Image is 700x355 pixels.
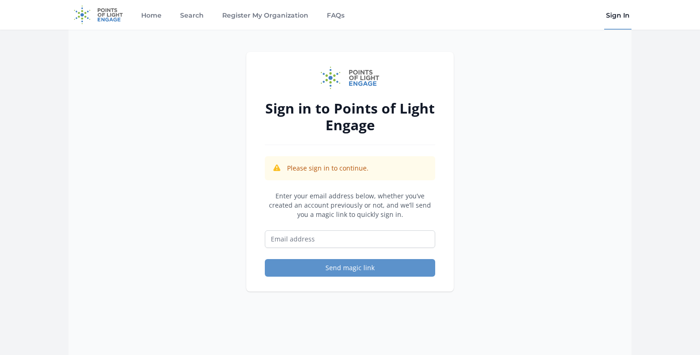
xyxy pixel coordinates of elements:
p: Enter your email address below, whether you’ve created an account previously or not, and we’ll se... [265,191,435,219]
img: Points of Light Engage logo [321,67,379,89]
p: Please sign in to continue. [287,164,369,173]
input: Email address [265,230,435,248]
h2: Sign in to Points of Light Engage [265,100,435,133]
button: Send magic link [265,259,435,277]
